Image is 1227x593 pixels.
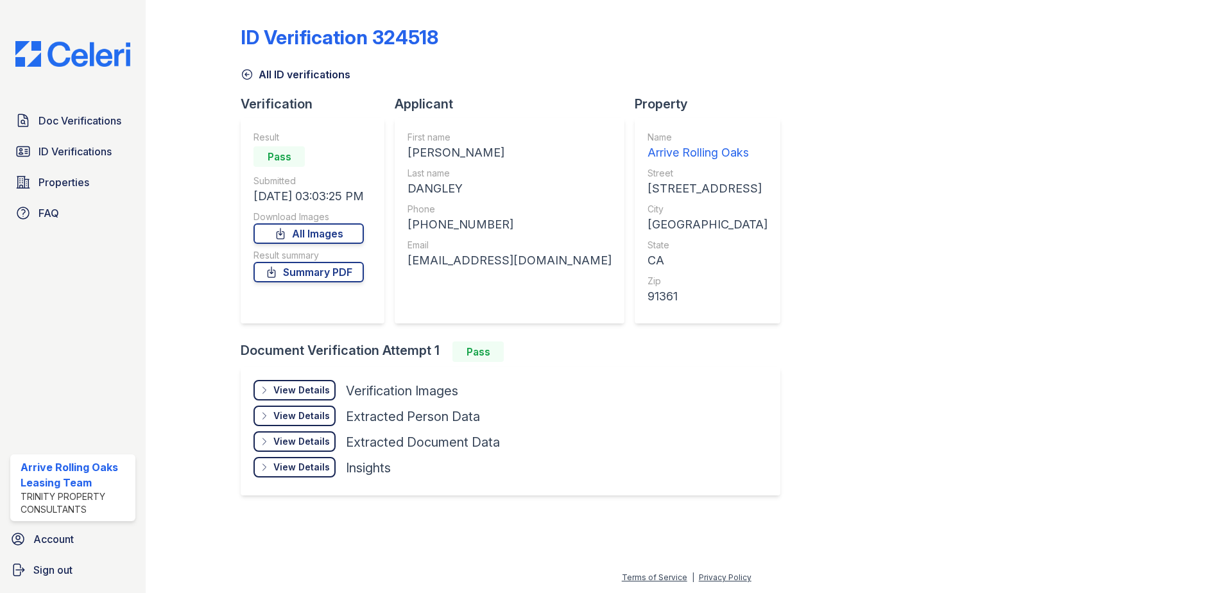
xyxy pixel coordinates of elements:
a: FAQ [10,200,135,226]
div: Result summary [253,249,364,262]
a: Properties [10,169,135,195]
a: All Images [253,223,364,244]
div: Extracted Document Data [346,433,500,451]
a: All ID verifications [241,67,350,82]
div: | [692,572,694,582]
div: View Details [273,409,330,422]
div: Applicant [395,95,635,113]
div: Download Images [253,211,364,223]
a: Terms of Service [622,572,687,582]
div: City [648,203,768,216]
a: Privacy Policy [699,572,751,582]
div: View Details [273,461,330,474]
div: Last name [408,167,612,180]
div: Phone [408,203,612,216]
a: Doc Verifications [10,108,135,133]
div: Name [648,131,768,144]
div: Pass [452,341,504,362]
div: ID Verification 324518 [241,26,438,49]
div: View Details [273,435,330,448]
div: DANGLEY [408,180,612,198]
span: Account [33,531,74,547]
div: [EMAIL_ADDRESS][DOMAIN_NAME] [408,252,612,270]
div: Document Verification Attempt 1 [241,341,791,362]
div: Verification [241,95,395,113]
span: ID Verifications [39,144,112,159]
div: First name [408,131,612,144]
a: Account [5,526,141,552]
img: CE_Logo_Blue-a8612792a0a2168367f1c8372b55b34899dd931a85d93a1a3d3e32e68fde9ad4.png [5,41,141,67]
div: Insights [346,459,391,477]
a: ID Verifications [10,139,135,164]
div: Result [253,131,364,144]
div: Submitted [253,175,364,187]
div: Verification Images [346,382,458,400]
div: View Details [273,384,330,397]
span: Doc Verifications [39,113,121,128]
a: Name Arrive Rolling Oaks [648,131,768,162]
iframe: chat widget [1173,542,1214,580]
div: [GEOGRAPHIC_DATA] [648,216,768,234]
div: 91361 [648,288,768,305]
a: Sign out [5,557,141,583]
div: Email [408,239,612,252]
div: Street [648,167,768,180]
div: [DATE] 03:03:25 PM [253,187,364,205]
div: Arrive Rolling Oaks [648,144,768,162]
div: Property [635,95,791,113]
a: Summary PDF [253,262,364,282]
div: [STREET_ADDRESS] [648,180,768,198]
div: Trinity Property Consultants [21,490,130,516]
div: CA [648,252,768,270]
span: Sign out [33,562,73,578]
div: [PERSON_NAME] [408,144,612,162]
span: Properties [39,175,89,190]
div: Pass [253,146,305,167]
div: State [648,239,768,252]
div: [PHONE_NUMBER] [408,216,612,234]
div: Extracted Person Data [346,408,480,425]
div: Arrive Rolling Oaks Leasing Team [21,460,130,490]
span: FAQ [39,205,59,221]
div: Zip [648,275,768,288]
